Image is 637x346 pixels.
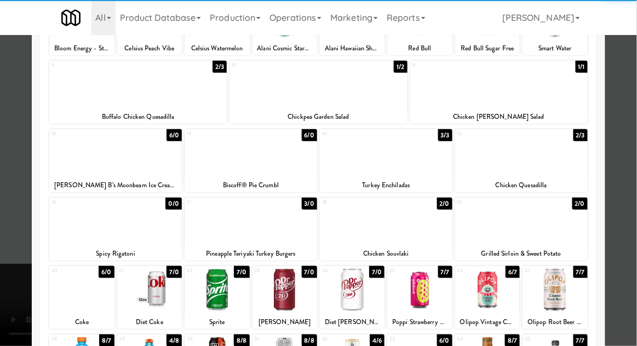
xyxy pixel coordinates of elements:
[167,266,182,278] div: 7/0
[523,266,587,329] div: 277/7Olipop Root Beer [MEDICAL_DATA] Soda
[455,247,588,261] div: Grilled Sirloin & Sweet Potato
[573,266,588,278] div: 7/7
[389,266,420,275] div: 25
[213,61,227,73] div: 2/3
[572,198,588,210] div: 2/0
[51,61,138,70] div: 9
[322,129,386,139] div: 14
[255,266,285,275] div: 23
[457,247,586,261] div: Grilled Sirloin & Sweet Potato
[119,335,150,344] div: 29
[457,335,487,344] div: 34
[51,42,112,55] div: Bloom Energy - Strawberry Watermelon
[320,178,452,192] div: Turkey Enchiladas
[412,61,499,70] div: 11
[523,42,587,55] div: Smart Water
[455,129,588,192] div: 152/3Chicken Quesadilla
[185,315,249,329] div: Sprite
[389,335,420,344] div: 33
[117,315,182,329] div: Diet Coke
[457,42,518,55] div: Red Bull Sugar Free
[49,61,227,124] div: 92/3Buffalo Chicken Quesadilla
[99,266,114,278] div: 6/0
[320,266,385,329] div: 247/0Diet [PERSON_NAME]
[320,42,385,55] div: Alani Hawaiian Shaved Ice
[119,42,180,55] div: Celsius Peach Vibe
[412,110,586,124] div: Chicken [PERSON_NAME] Salad
[322,335,352,344] div: 32
[322,247,451,261] div: Chicken Souvlaki
[322,198,386,207] div: 18
[186,178,315,192] div: Biscoff® Pie Crumbl
[387,266,452,329] div: 257/7Poppi Strawberry Lemon, [MEDICAL_DATA] Soda
[167,129,182,141] div: 6/0
[185,178,317,192] div: Biscoff® Pie Crumbl
[51,178,180,192] div: [PERSON_NAME] B’s Moonbeam Ice Cream Cookie Crumbl
[231,110,405,124] div: Chickpea Garden Salad
[185,247,317,261] div: Pineapple Teriyaki Turkey Burgers
[254,315,315,329] div: [PERSON_NAME]
[165,198,182,210] div: 0/0
[186,315,248,329] div: Sprite
[524,42,586,55] div: Smart Water
[51,335,82,344] div: 28
[457,315,518,329] div: Olipop Vintage Cola [MEDICAL_DATA] Soda
[255,335,285,344] div: 31
[252,42,317,55] div: Alani Cosmic Stardust
[389,42,450,55] div: Red Bull
[117,266,182,329] div: 217/0Diet Coke
[455,42,520,55] div: Red Bull Sugar Free
[576,61,588,73] div: 1/1
[51,266,82,275] div: 20
[457,129,521,139] div: 15
[438,266,452,278] div: 7/7
[455,178,588,192] div: Chicken Quesadilla
[185,198,317,261] div: 173/0Pineapple Teriyaki Turkey Burgers
[320,247,452,261] div: Chicken Souvlaki
[457,198,521,207] div: 19
[322,315,383,329] div: Diet [PERSON_NAME]
[506,266,520,278] div: 6/7
[254,42,315,55] div: Alani Cosmic Stardust
[410,110,588,124] div: Chicken [PERSON_NAME] Salad
[229,110,407,124] div: Chickpea Garden Salad
[322,266,352,275] div: 24
[322,42,383,55] div: Alani Hawaiian Shaved Ice
[525,335,555,344] div: 35
[322,178,451,192] div: Turkey Enchiladas
[523,315,587,329] div: Olipop Root Beer [MEDICAL_DATA] Soda
[389,315,450,329] div: Poppi Strawberry Lemon, [MEDICAL_DATA] Soda
[49,110,227,124] div: Buffalo Chicken Quesadilla
[457,266,487,275] div: 26
[232,61,318,70] div: 10
[187,198,251,207] div: 17
[49,129,182,192] div: 126/0[PERSON_NAME] B’s Moonbeam Ice Cream Cookie Crumbl
[302,266,317,278] div: 7/0
[49,315,114,329] div: Coke
[51,198,116,207] div: 16
[437,198,452,210] div: 2/0
[185,129,317,192] div: 136/0Biscoff® Pie Crumbl
[49,42,114,55] div: Bloom Energy - Strawberry Watermelon
[186,247,315,261] div: Pineapple Teriyaki Turkey Burgers
[394,61,407,73] div: 1/2
[234,266,249,278] div: 7/0
[187,266,217,275] div: 22
[252,315,317,329] div: [PERSON_NAME]
[302,198,317,210] div: 3/0
[185,266,249,329] div: 227/0Sprite
[49,266,114,329] div: 206/0Coke
[455,315,520,329] div: Olipop Vintage Cola [MEDICAL_DATA] Soda
[119,266,150,275] div: 21
[186,42,248,55] div: Celsius Watermelon
[455,266,520,329] div: 266/7Olipop Vintage Cola [MEDICAL_DATA] Soda
[119,315,180,329] div: Diet Coke
[51,315,112,329] div: Coke
[185,42,249,55] div: Celsius Watermelon
[51,129,116,139] div: 12
[438,129,452,141] div: 3/3
[410,61,588,124] div: 111/1Chicken [PERSON_NAME] Salad
[525,266,555,275] div: 27
[252,266,317,329] div: 237/0[PERSON_NAME]
[387,42,452,55] div: Red Bull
